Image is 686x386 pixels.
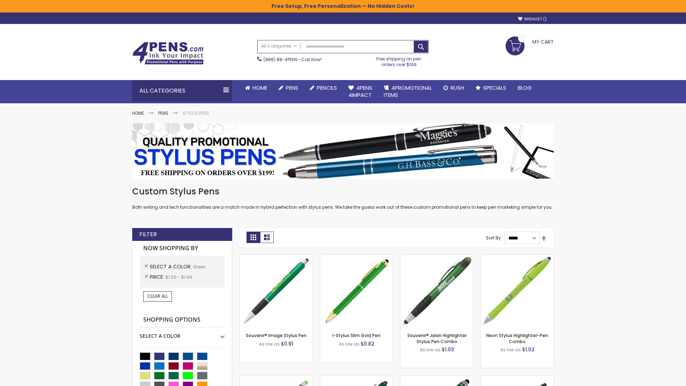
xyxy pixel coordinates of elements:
[273,80,304,96] a: Pens
[247,232,260,243] strong: Grid
[132,123,554,179] img: Stylus Pens
[481,255,553,327] img: Neon Stylus Highlighter-Pen Combo-Green
[263,56,322,63] span: - Call Now!
[143,291,172,301] a: Clear All
[286,84,298,91] span: Pens
[132,110,144,116] a: Home
[263,56,298,63] a: (888) 88-4PENS
[438,80,470,96] a: Rush
[132,186,554,197] h1: Custom Stylus Pens
[343,80,378,103] a: 4Pens4impact
[361,340,374,347] span: $0.82
[401,375,473,381] a: Kyra Pen with Stylus and Flashlight-Green
[369,53,429,68] div: Free shipping on pen orders over $199
[407,332,467,344] a: Souvenir® Jalan Highlighter Stylus Pen Combo
[481,254,553,261] a: Neon Stylus Highlighter-Pen Combo-Green
[442,346,454,353] span: $1.03
[339,341,359,347] span: As low as
[132,42,204,65] img: 4Pens Custom Pens and Promotional Products
[500,347,521,353] span: As low as
[183,110,209,116] strong: Stylus Pens
[401,254,473,261] a: Souvenir® Jalan Highlighter Stylus Pen Combo-Green
[193,264,206,270] span: Green
[140,327,225,340] div: Select A Color
[246,332,307,338] a: Souvenir® Image Stylus Pen
[378,80,438,103] a: 4PROMOTIONALITEMS
[258,40,300,52] a: All Categories
[420,347,441,353] span: As low as
[320,375,393,381] a: Custom Soft Touch® Metal Pens with Stylus-Green
[165,274,192,280] span: $1.00 - $1.99
[486,235,501,241] label: Sort By
[239,80,273,96] a: Home
[320,255,393,327] img: I-Stylus Slim Gold-Green
[320,254,393,261] a: I-Stylus Slim Gold-Green
[486,332,548,344] a: Neon Stylus Highlighter-Pen Combo
[150,273,165,281] span: Price
[512,80,537,96] a: Blog
[317,84,337,91] span: Pencils
[518,16,547,22] a: Wishlist
[147,293,168,299] span: Clear All
[158,110,168,116] a: Pens
[259,341,280,347] span: As low as
[332,332,381,338] a: I-Stylus Slim Gold Pen
[304,80,343,96] a: Pencils
[240,375,312,381] a: Islander Softy Gel with Stylus - ColorJet Imprint-Green
[384,84,432,99] span: 4PROMOTIONAL ITEMS
[139,231,157,238] strong: Filter
[132,80,232,102] div: All Categories
[470,80,512,96] a: Specials
[132,186,554,211] div: Both writing and tech functionalities are a match made in hybrid perfection with stylus pens. We ...
[240,254,312,261] a: Souvenir® Image Stylus Pen-Green
[240,255,312,327] img: Souvenir® Image Stylus Pen-Green
[253,84,267,91] span: Home
[481,375,553,381] a: Colter Stylus Twist Metal Pen-Green
[522,346,535,353] span: $1.02
[150,263,193,270] span: Select A Color
[348,84,372,99] span: 4Pens 4impact
[261,43,297,49] span: All Categories
[140,312,225,328] strong: Shopping Options
[281,340,293,347] span: $0.91
[483,84,506,91] span: Specials
[451,84,464,91] span: Rush
[518,84,532,91] span: Blog
[401,255,473,327] img: Souvenir® Jalan Highlighter Stylus Pen Combo-Green
[140,241,225,256] strong: Now Shopping by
